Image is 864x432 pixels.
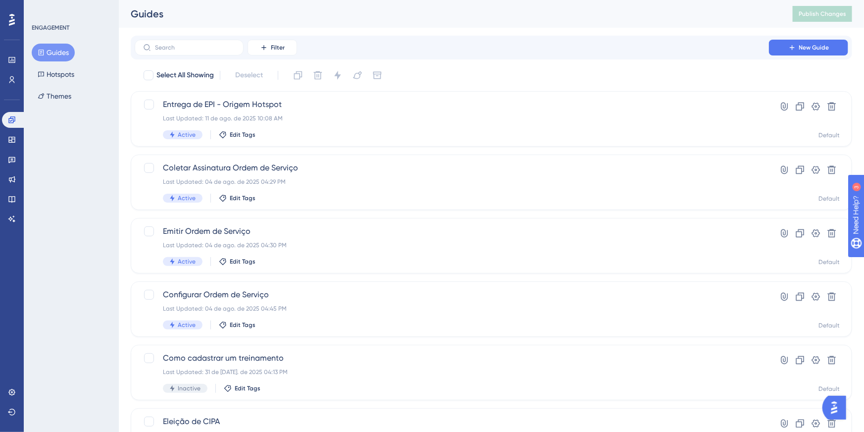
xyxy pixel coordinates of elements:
[822,393,852,423] iframe: UserGuiding AI Assistant Launcher
[131,7,768,21] div: Guides
[793,6,852,22] button: Publish Changes
[818,258,840,266] div: Default
[163,162,741,174] span: Coletar Assinatura Ordem de Serviço
[32,44,75,61] button: Guides
[32,65,80,83] button: Hotspots
[163,225,741,237] span: Emitir Ordem de Serviço
[230,194,255,202] span: Edit Tags
[163,368,741,376] div: Last Updated: 31 de [DATE]. de 2025 04:13 PM
[32,24,69,32] div: ENGAGEMENT
[219,321,255,329] button: Edit Tags
[163,178,741,186] div: Last Updated: 04 de ago. de 2025 04:29 PM
[230,321,255,329] span: Edit Tags
[248,40,297,55] button: Filter
[23,2,62,14] span: Need Help?
[163,352,741,364] span: Como cadastrar um treinamento
[219,194,255,202] button: Edit Tags
[155,44,235,51] input: Search
[799,44,829,52] span: New Guide
[163,416,741,428] span: Eleição de CIPA
[68,5,71,13] div: 3
[219,131,255,139] button: Edit Tags
[271,44,285,52] span: Filter
[178,194,196,202] span: Active
[230,258,255,266] span: Edit Tags
[163,305,741,313] div: Last Updated: 04 de ago. de 2025 04:45 PM
[818,385,840,393] div: Default
[769,40,848,55] button: New Guide
[230,131,255,139] span: Edit Tags
[224,384,260,392] button: Edit Tags
[32,87,77,105] button: Themes
[818,322,840,329] div: Default
[219,258,255,266] button: Edit Tags
[799,10,846,18] span: Publish Changes
[163,114,741,122] div: Last Updated: 11 de ago. de 2025 10:08 AM
[226,66,272,84] button: Deselect
[178,131,196,139] span: Active
[235,69,263,81] span: Deselect
[163,99,741,110] span: Entrega de EPI - Origem Hotspot
[818,131,840,139] div: Default
[163,289,741,301] span: Configurar Ordem de Serviço
[178,384,201,392] span: Inactive
[178,258,196,266] span: Active
[156,69,214,81] span: Select All Showing
[235,384,260,392] span: Edit Tags
[163,241,741,249] div: Last Updated: 04 de ago. de 2025 04:30 PM
[178,321,196,329] span: Active
[818,195,840,203] div: Default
